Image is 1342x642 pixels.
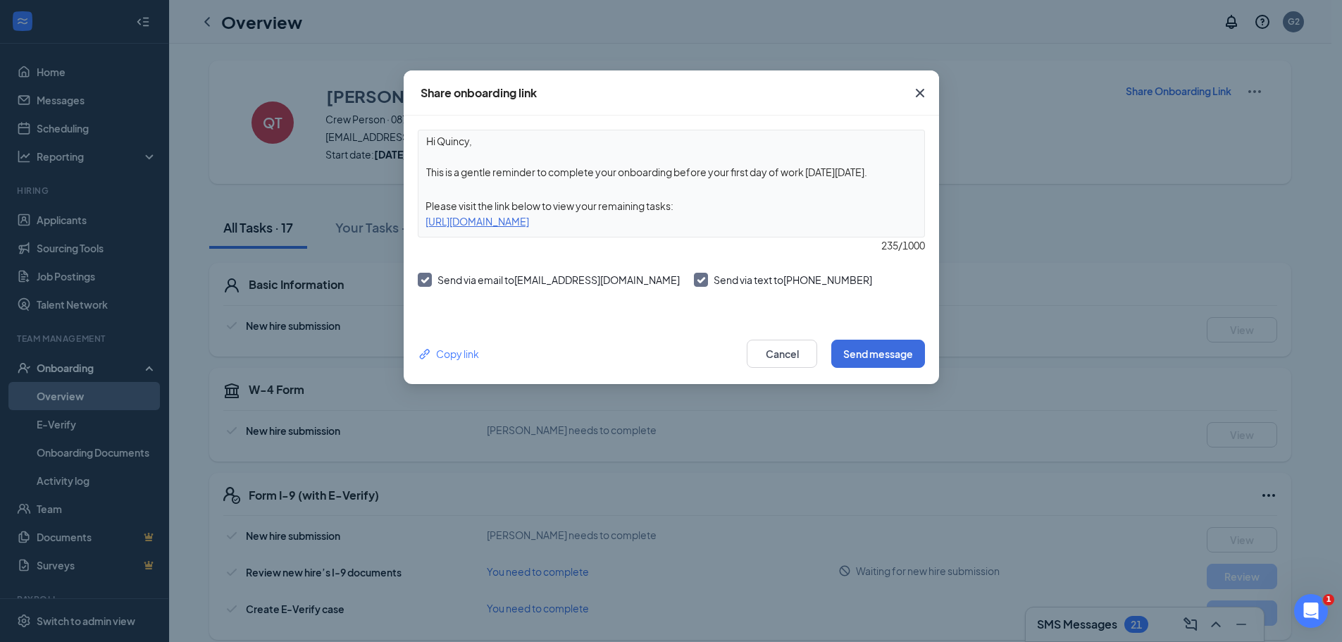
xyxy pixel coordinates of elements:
[418,237,925,253] div: 235 / 1000
[831,340,925,368] button: Send message
[421,85,537,101] div: Share onboarding link
[418,198,924,214] div: Please visit the link below to view your remaining tasks:
[714,273,872,286] span: Send via text to [PHONE_NUMBER]
[418,346,479,362] button: Link Copy link
[418,130,924,183] textarea: Hi Quincy, This is a gentle reminder to complete your onboarding before your first day of work [D...
[747,340,817,368] button: Cancel
[912,85,928,101] svg: Cross
[437,273,680,286] span: Send via email to [EMAIL_ADDRESS][DOMAIN_NAME]
[1294,594,1328,628] iframe: Intercom live chat
[418,347,433,362] svg: Link
[418,346,479,362] div: Copy link
[695,274,707,286] svg: Checkmark
[418,214,924,229] div: [URL][DOMAIN_NAME]
[901,70,939,116] button: Close
[418,274,430,286] svg: Checkmark
[1323,594,1334,605] span: 1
